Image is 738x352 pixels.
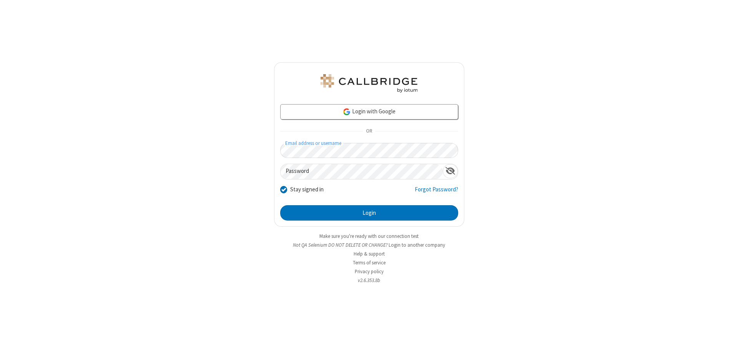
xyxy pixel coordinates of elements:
label: Stay signed in [290,185,324,194]
a: Login with Google [280,104,458,120]
input: Email address or username [280,143,458,158]
button: Login to another company [389,241,445,249]
img: google-icon.png [342,108,351,116]
a: Forgot Password? [415,185,458,200]
a: Terms of service [353,259,386,266]
input: Password [281,164,443,179]
a: Help & support [354,251,385,257]
button: Login [280,205,458,221]
div: Show password [443,164,458,178]
a: Privacy policy [355,268,384,275]
span: OR [363,126,375,137]
a: Make sure you're ready with our connection test [319,233,419,239]
img: QA Selenium DO NOT DELETE OR CHANGE [319,74,419,93]
li: Not QA Selenium DO NOT DELETE OR CHANGE? [274,241,464,249]
li: v2.6.353.8b [274,277,464,284]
